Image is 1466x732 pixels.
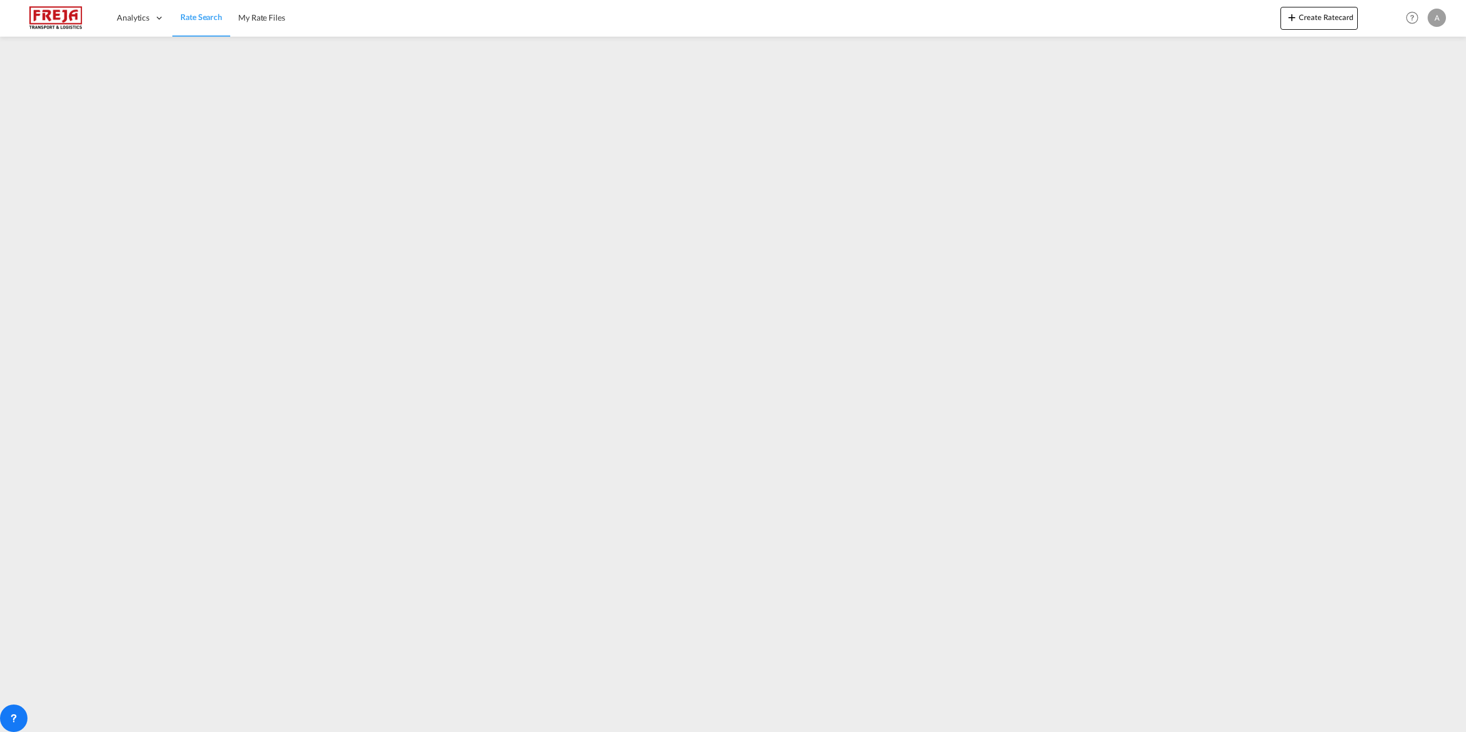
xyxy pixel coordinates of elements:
[117,12,149,23] span: Analytics
[1402,8,1428,29] div: Help
[180,12,222,22] span: Rate Search
[1280,7,1358,30] button: icon-plus 400-fgCreate Ratecard
[1285,10,1299,24] md-icon: icon-plus 400-fg
[1428,9,1446,27] div: A
[1402,8,1422,27] span: Help
[238,13,285,22] span: My Rate Files
[17,5,94,31] img: 586607c025bf11f083711d99603023e7.png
